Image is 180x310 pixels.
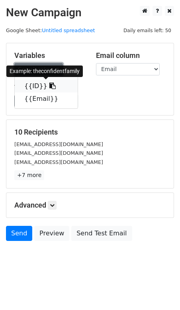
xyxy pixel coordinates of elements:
[15,92,78,105] a: {{Email}}
[42,27,95,33] a: Untitled spreadsheet
[14,159,103,165] small: [EMAIL_ADDRESS][DOMAIN_NAME]
[14,141,103,147] small: [EMAIL_ADDRESS][DOMAIN_NAME]
[140,272,180,310] iframe: Chat Widget
[96,51,166,60] h5: Email column
[6,65,83,77] div: Example: theconfidentfamily
[14,51,84,60] h5: Variables
[6,226,32,241] a: Send
[14,150,103,156] small: [EMAIL_ADDRESS][DOMAIN_NAME]
[121,26,174,35] span: Daily emails left: 50
[14,170,44,180] a: +7 more
[14,128,166,137] h5: 10 Recipients
[6,27,95,33] small: Google Sheet:
[140,272,180,310] div: 聊天小组件
[71,226,132,241] a: Send Test Email
[15,80,78,92] a: {{ID}}
[6,6,174,19] h2: New Campaign
[34,226,69,241] a: Preview
[121,27,174,33] a: Daily emails left: 50
[14,201,166,210] h5: Advanced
